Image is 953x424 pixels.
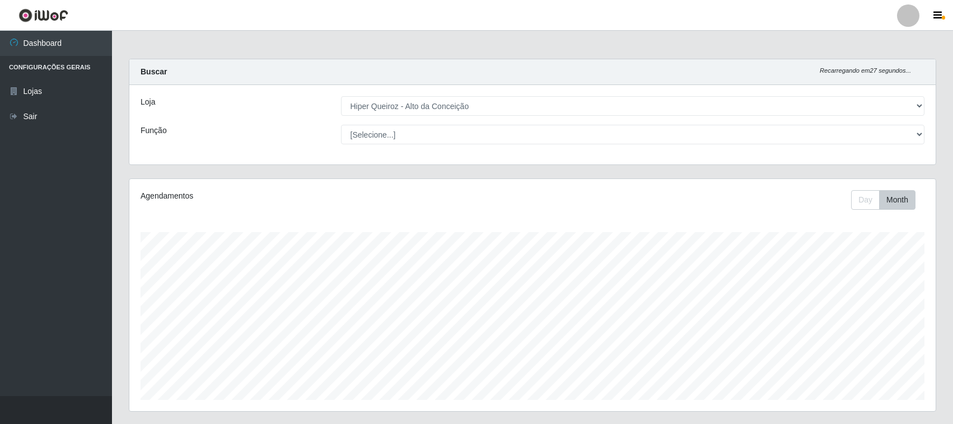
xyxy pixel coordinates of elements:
img: CoreUI Logo [18,8,68,22]
button: Month [879,190,915,210]
label: Função [141,125,167,136]
div: Agendamentos [141,190,457,202]
i: Recarregando em 27 segundos... [820,67,911,74]
div: First group [851,190,915,210]
label: Loja [141,96,155,108]
button: Day [851,190,880,210]
div: Toolbar with button groups [851,190,924,210]
strong: Buscar [141,67,167,76]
